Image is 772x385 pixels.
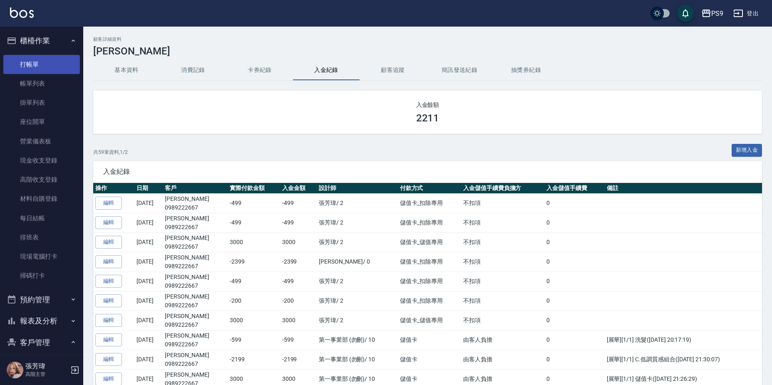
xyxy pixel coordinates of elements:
a: 掛單列表 [3,93,80,112]
p: 0989222667 [165,321,226,329]
td: 0 [544,252,604,271]
p: 0989222667 [165,340,226,349]
td: 不扣項 [461,193,544,213]
td: 3000 [280,311,317,330]
a: 打帳單 [3,55,80,74]
td: 0 [544,291,604,311]
td: [DATE] [134,271,163,291]
th: 設計師 [317,183,398,194]
td: 儲值卡 [398,350,461,369]
td: -499 [228,193,280,213]
td: -499 [280,271,317,291]
td: [展華][1/1] 洗髮([DATE] 20:17:19) [605,330,762,350]
button: 顧客追蹤 [360,60,426,80]
button: 基本資料 [93,60,160,80]
button: 新增入金 [732,144,762,157]
a: 現金收支登錄 [3,151,80,170]
div: PS9 [711,8,723,19]
td: -499 [228,213,280,232]
td: [DATE] [134,330,163,350]
button: 卡券紀錄 [226,60,293,80]
a: 編輯 [95,353,122,366]
h2: 入金餘額 [103,101,752,109]
td: [PERSON_NAME] [163,271,228,291]
td: [展華][1/1] C.低調質感組合([DATE] 21:30:07) [605,350,762,369]
td: 儲值卡_扣除專用 [398,271,461,291]
button: 簡訊發送紀錄 [426,60,493,80]
td: [DATE] [134,193,163,213]
td: [PERSON_NAME] [163,213,228,232]
h3: 2211 [416,112,439,124]
td: -499 [280,193,317,213]
button: 入金紀錄 [293,60,360,80]
td: [PERSON_NAME] [163,232,228,252]
a: 營業儀表板 [3,132,80,151]
td: 張芳瑋 / 2 [317,291,398,311]
td: 0 [544,271,604,291]
td: 不扣項 [461,252,544,271]
button: 客戶管理 [3,332,80,353]
td: 儲值卡_扣除專用 [398,252,461,271]
a: 編輯 [95,236,122,249]
a: 編輯 [95,216,122,229]
a: 每日結帳 [3,209,80,228]
td: 張芳瑋 / 2 [317,271,398,291]
a: 高階收支登錄 [3,170,80,189]
th: 實際付款金額 [228,183,280,194]
button: 櫃檯作業 [3,30,80,52]
td: [PERSON_NAME] [163,330,228,350]
button: 消費記錄 [160,60,226,80]
td: 儲值卡_儲值專用 [398,232,461,252]
td: 0 [544,213,604,232]
td: 張芳瑋 / 2 [317,311,398,330]
p: 0989222667 [165,223,226,232]
button: 報表及分析 [3,310,80,332]
td: [PERSON_NAME] [163,311,228,330]
td: -2399 [228,252,280,271]
a: 編輯 [95,294,122,307]
td: [PERSON_NAME] [163,350,228,369]
td: 0 [544,311,604,330]
td: -599 [280,330,317,350]
td: 由客人負擔 [461,330,544,350]
a: 排班表 [3,228,80,247]
td: [PERSON_NAME] [163,193,228,213]
td: 儲值卡 [398,330,461,350]
td: 0 [544,232,604,252]
a: 帳單列表 [3,74,80,93]
td: 第一事業部 (勿刪) / 10 [317,330,398,350]
td: -200 [280,291,317,311]
h3: [PERSON_NAME] [93,45,762,57]
td: [DATE] [134,291,163,311]
p: 0989222667 [165,242,226,251]
td: 張芳瑋 / 2 [317,213,398,232]
span: 入金紀錄 [103,168,752,176]
th: 日期 [134,183,163,194]
td: 不扣項 [461,213,544,232]
button: 抽獎券紀錄 [493,60,559,80]
p: 0989222667 [165,203,226,212]
td: [DATE] [134,252,163,271]
td: 張芳瑋 / 2 [317,232,398,252]
td: 不扣項 [461,232,544,252]
td: -499 [280,213,317,232]
td: 0 [544,193,604,213]
p: 0989222667 [165,360,226,368]
td: 0 [544,350,604,369]
td: 0 [544,330,604,350]
h5: 張芳瑋 [25,362,68,370]
td: [PERSON_NAME] [163,291,228,311]
button: 預約管理 [3,289,80,311]
td: -2199 [228,350,280,369]
p: 0989222667 [165,262,226,271]
a: 現場電腦打卡 [3,247,80,266]
td: 儲值卡_扣除專用 [398,213,461,232]
td: [DATE] [134,213,163,232]
td: [DATE] [134,311,163,330]
a: 編輯 [95,275,122,288]
button: 登出 [730,6,762,21]
a: 座位開單 [3,112,80,131]
th: 入金儲值手續費 [544,183,604,194]
th: 操作 [93,183,134,194]
td: 不扣項 [461,311,544,330]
